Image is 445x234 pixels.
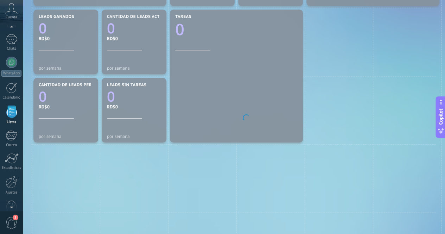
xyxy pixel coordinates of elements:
div: Estadísticas [1,166,22,170]
span: Copilot [437,108,444,125]
div: Listas [1,120,22,125]
div: Ajustes [1,190,22,195]
span: 2 [13,215,18,220]
div: Correo [1,143,22,147]
div: WhatsApp [1,70,21,77]
span: Cuenta [6,15,17,20]
div: Calendario [1,95,22,100]
div: Chats [1,46,22,51]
